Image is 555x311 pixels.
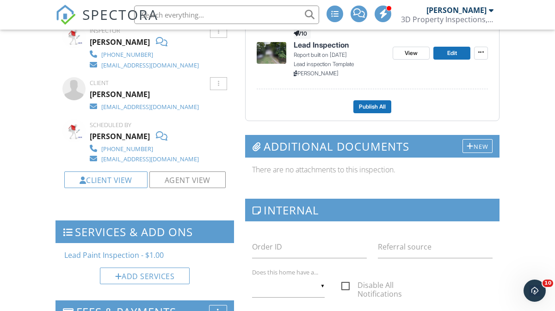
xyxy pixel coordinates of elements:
[90,60,199,70] a: [EMAIL_ADDRESS][DOMAIN_NAME]
[101,155,199,163] div: [EMAIL_ADDRESS][DOMAIN_NAME]
[90,79,109,87] span: Client
[55,5,76,25] img: The Best Home Inspection Software - Spectora
[401,15,493,24] div: 3D Property Inspections, LLC
[101,145,153,152] div: [PHONE_NUMBER]
[426,6,487,15] div: [PERSON_NAME]
[252,268,318,277] label: Does this home have a pool?
[90,101,199,111] a: [EMAIL_ADDRESS][DOMAIN_NAME]
[55,12,158,32] a: SPECTORA
[90,143,199,153] a: [PHONE_NUMBER]
[90,129,150,143] div: [PERSON_NAME]
[90,121,131,129] span: Scheduled By
[80,175,132,185] a: Client View
[245,135,499,158] h3: Additional Documents
[101,61,199,69] div: [EMAIL_ADDRESS][DOMAIN_NAME]
[64,250,164,260] span: Lead Paint Inspection - $1.00
[55,220,234,243] h3: Services & Add ons
[90,87,150,101] div: [PERSON_NAME]
[90,26,120,35] span: Inspector
[82,5,158,24] span: SPECTORA
[462,139,493,153] div: New
[378,242,432,252] label: Referral source
[134,6,319,24] input: Search everything...
[252,165,493,175] p: There are no attachments to this inspection.
[62,250,227,260] li: Manual fee: Lead Paint Inspection
[543,280,553,287] span: 10
[245,199,499,221] h3: Internal
[524,280,546,302] iframe: Intercom live chat
[101,51,153,58] div: [PHONE_NUMBER]
[90,49,199,59] a: [PHONE_NUMBER]
[252,242,282,252] label: Order ID
[90,153,199,164] a: [EMAIL_ADDRESS][DOMAIN_NAME]
[100,268,190,284] div: Add Services
[341,281,414,293] label: Disable All Notifications
[101,103,199,110] div: [EMAIL_ADDRESS][DOMAIN_NAME]
[90,35,150,49] div: [PERSON_NAME]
